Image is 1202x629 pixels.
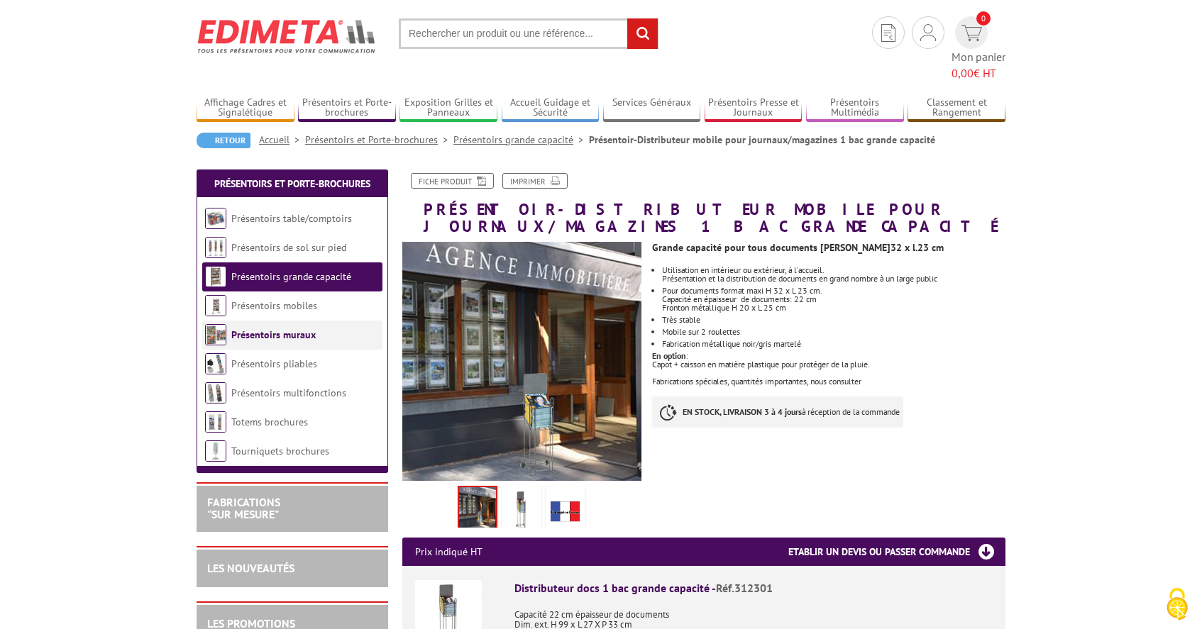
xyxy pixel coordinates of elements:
img: Présentoirs mobiles [205,295,226,316]
a: Présentoirs multifonctions [231,386,346,399]
strong: En option [652,350,686,361]
a: Présentoirs pliables [231,357,317,370]
a: Présentoirs de sol sur pied [231,241,346,254]
input: Rechercher un produit ou une référence... [399,18,658,49]
input: rechercher [627,18,658,49]
img: Présentoirs de sol sur pied [205,237,226,258]
img: edimeta_produit_fabrique_en_france.jpg [548,489,583,533]
a: Présentoirs et Porte-brochures [214,177,370,190]
img: Edimeta [197,10,377,62]
a: FABRICATIONS"Sur Mesure" [207,495,280,522]
li: Très stable [662,316,1005,324]
a: Présentoirs mobiles [231,299,317,312]
img: Présentoirs table/comptoirs [205,208,226,229]
a: LES NOUVEAUTÉS [207,561,294,575]
img: distributeur_docs_1bac_grande_capacite_312301_mise_en_scene.jpg [459,487,496,531]
a: Accueil Guidage et Sécurité [502,96,600,120]
li: Fabrication métallique noir/gris martelé [662,340,1005,348]
a: Totems brochures [231,416,308,428]
img: Cookies (fenêtre modale) [1159,586,1195,622]
a: Présentoirs grande capacité [453,133,589,146]
button: Cookies (fenêtre modale) [1152,581,1202,629]
a: Présentoirs et Porte-brochures [305,133,453,146]
a: Présentoirs muraux [231,328,316,341]
li: Utilisation en intérieur ou extérieur, à l'accueil. Présentation et la distribution de documents ... [662,266,1005,283]
img: devis rapide [881,24,895,42]
strong: Grande capacité pour tous documents [PERSON_NAME]32 x l.23 cm [652,241,944,254]
img: Présentoirs pliables [205,353,226,374]
img: distributeur_docs_1bac_grande_capacite_312301_mise_en_scene.jpg [402,242,641,481]
span: Réf.312301 [716,581,773,595]
span: € HT [952,65,1005,82]
a: Retour [197,133,250,148]
div: Fronton métallique H 20 x L 25 cm [662,304,1005,312]
img: presentoirs_mobiles_312301_2.jpg [504,489,539,533]
img: devis rapide [961,25,982,41]
div: : [652,235,1016,442]
a: Présentoirs grande capacité [231,270,351,283]
a: Présentoirs Multimédia [806,96,904,120]
li: Mobile sur 2 roulettes [662,328,1005,336]
img: Présentoirs multifonctions [205,382,226,403]
a: Présentoirs table/comptoirs [231,212,352,225]
div: Capot + caisson en matière plastique pour protéger de la pluie. Fabrications spéciales, quantités... [652,360,1005,386]
span: Mon panier [952,49,1005,82]
a: Fiche produit [411,173,494,189]
img: Présentoirs grande capacité [205,266,226,287]
a: Services Généraux [603,96,701,120]
a: devis rapide 0 Mon panier 0,00€ HT [952,16,1005,82]
p: à réception de la commande [652,396,903,428]
p: Prix indiqué HT [415,538,483,566]
img: Présentoirs muraux [205,324,226,345]
h1: Présentoir-Distributeur mobile pour journaux/magazines 1 bac grande capacité [392,173,1016,235]
a: Présentoirs Presse et Journaux [705,96,803,120]
a: Accueil [259,133,305,146]
span: 0 [976,11,991,26]
a: Imprimer [502,173,568,189]
p: Pour documents format maxi H 32 x L 23 cm. [662,286,1005,295]
strong: EN STOCK, LIVRAISON 3 à 4 jours [683,406,802,417]
p: Capacité en épaisseur de documents: 22 cm [662,295,1005,304]
a: Présentoirs et Porte-brochures [298,96,396,120]
img: devis rapide [920,24,936,41]
span: 0,00 [952,66,974,80]
div: Distributeur docs 1 bac grande capacité - [514,580,993,596]
a: Affichage Cadres et Signalétique [197,96,294,120]
h3: Etablir un devis ou passer commande [788,538,1005,566]
a: Classement et Rangement [908,96,1005,120]
img: Totems brochures [205,411,226,433]
img: Tourniquets brochures [205,440,226,462]
a: Exposition Grilles et Panneaux [399,96,497,120]
a: Tourniquets brochures [231,445,329,457]
li: Présentoir-Distributeur mobile pour journaux/magazines 1 bac grande capacité [589,133,935,147]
